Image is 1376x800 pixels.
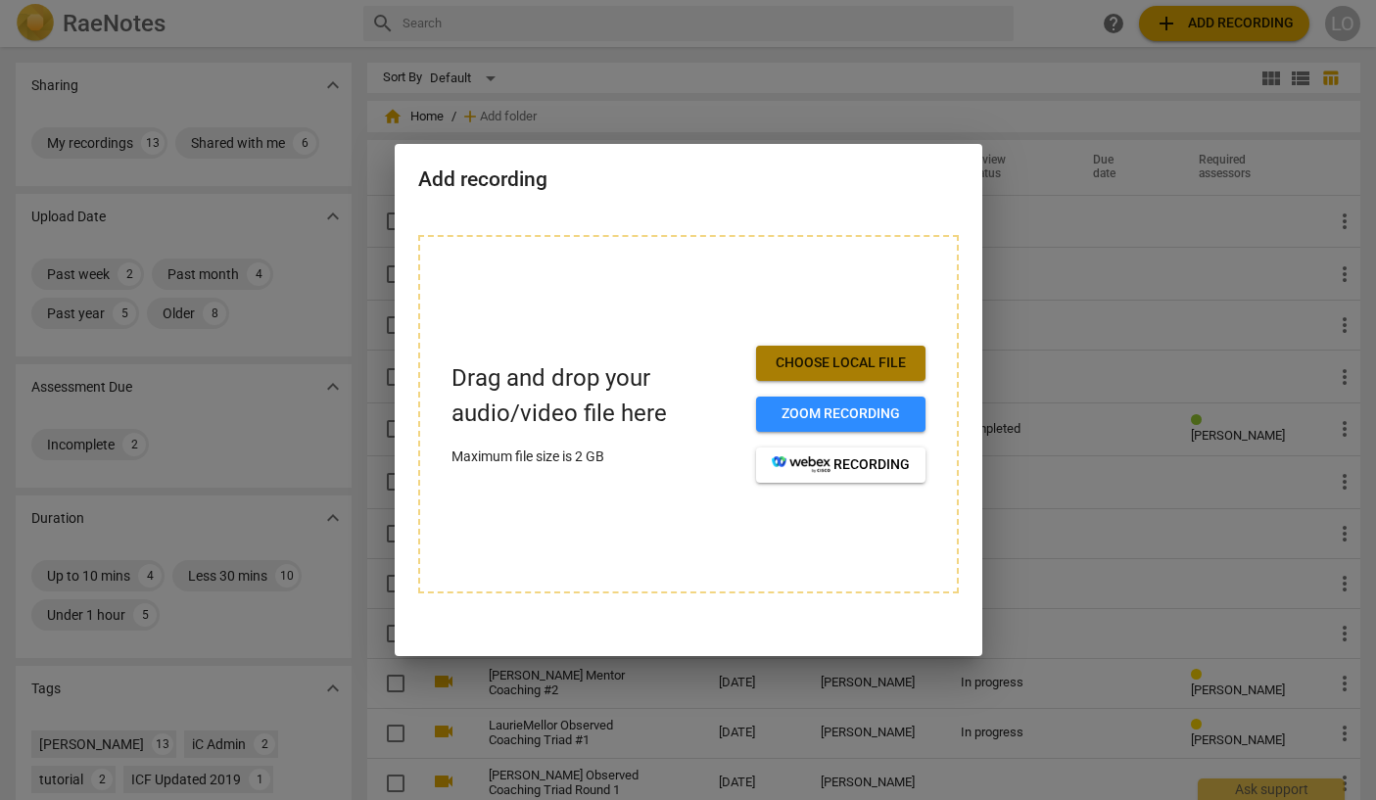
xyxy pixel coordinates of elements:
[772,455,910,475] span: recording
[756,447,925,483] button: recording
[772,404,910,424] span: Zoom recording
[772,353,910,373] span: Choose local file
[451,361,740,430] p: Drag and drop your audio/video file here
[756,397,925,432] button: Zoom recording
[418,167,959,192] h2: Add recording
[451,447,740,467] p: Maximum file size is 2 GB
[756,346,925,381] button: Choose local file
